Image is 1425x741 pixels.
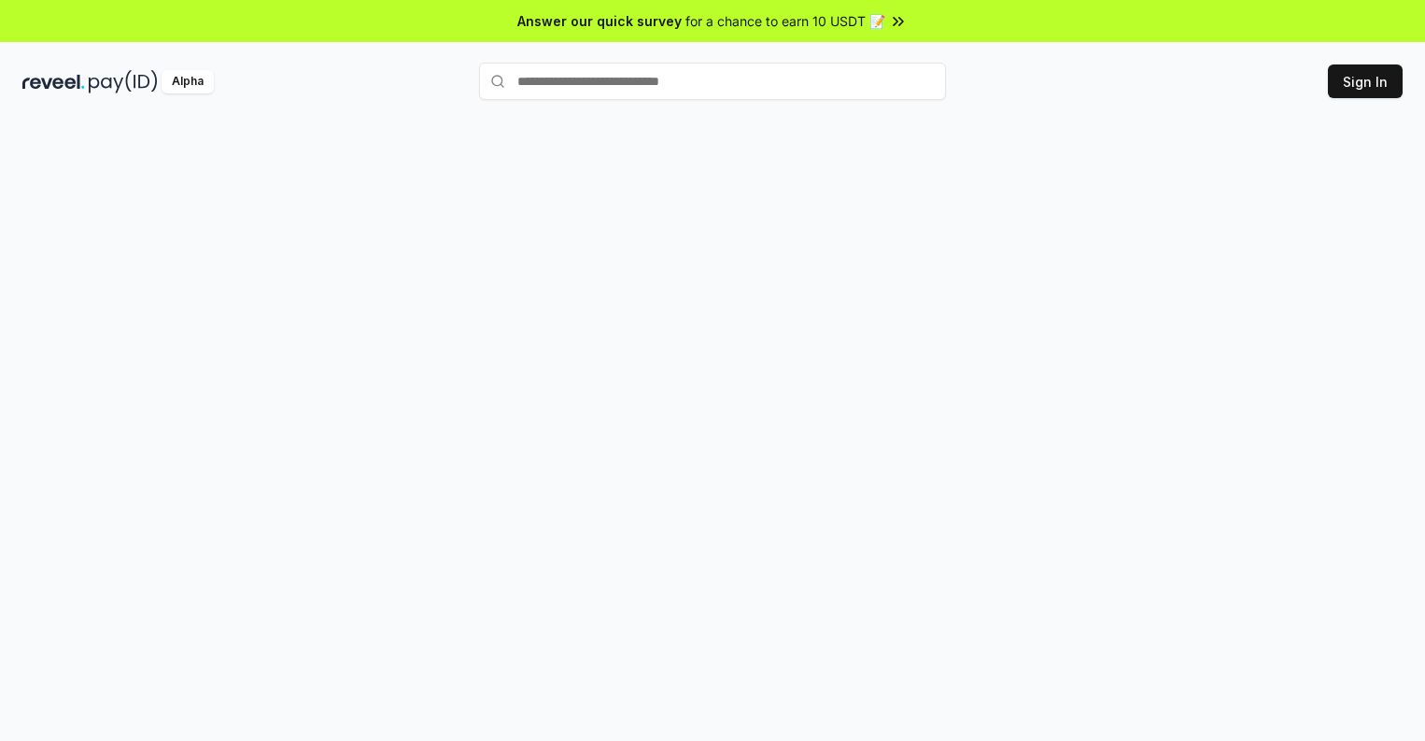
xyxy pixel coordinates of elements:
[162,70,214,93] div: Alpha
[517,11,682,31] span: Answer our quick survey
[1328,64,1403,98] button: Sign In
[685,11,885,31] span: for a chance to earn 10 USDT 📝
[89,70,158,93] img: pay_id
[22,70,85,93] img: reveel_dark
